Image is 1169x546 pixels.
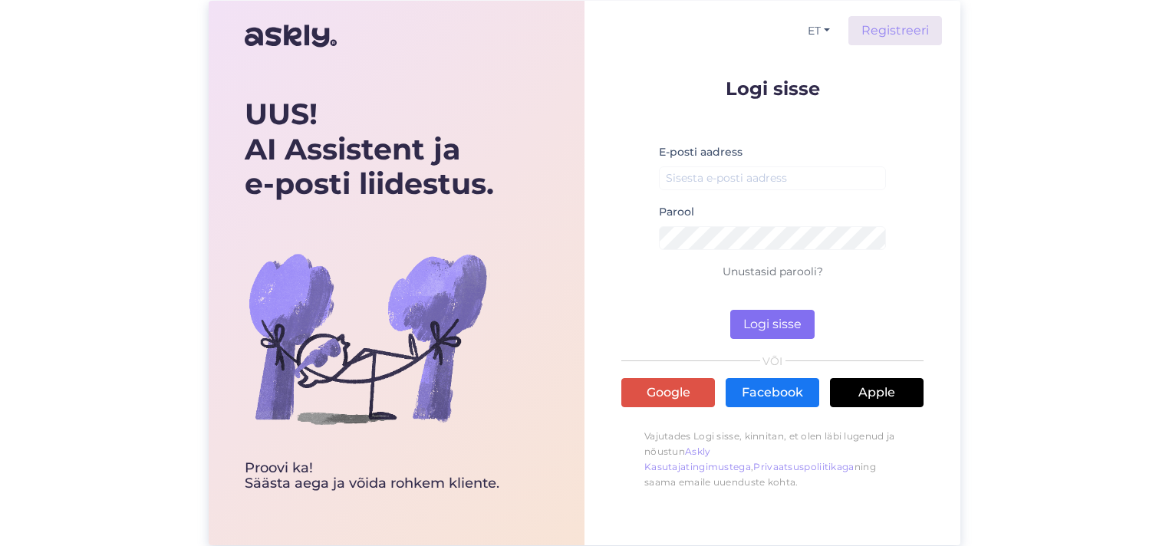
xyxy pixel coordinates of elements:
p: Logi sisse [621,79,924,98]
a: Privaatsuspoliitikaga [753,461,854,472]
a: Unustasid parooli? [723,265,823,278]
p: Vajutades Logi sisse, kinnitan, et olen läbi lugenud ja nõustun , ning saama emaile uuenduste kohta. [621,421,924,498]
span: VÕI [760,356,785,367]
div: Proovi ka! Säästa aega ja võida rohkem kliente. [245,461,499,492]
a: Google [621,378,715,407]
img: Askly [245,18,337,54]
a: Askly Kasutajatingimustega [644,446,751,472]
a: Apple [830,378,924,407]
div: UUS! AI Assistent ja e-posti liidestus. [245,97,499,202]
button: ET [802,20,836,42]
button: Logi sisse [730,310,815,339]
label: E-posti aadress [659,144,743,160]
a: Registreeri [848,16,942,45]
img: bg-askly [245,215,490,461]
label: Parool [659,204,694,220]
a: Facebook [726,378,819,407]
input: Sisesta e-posti aadress [659,166,886,190]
